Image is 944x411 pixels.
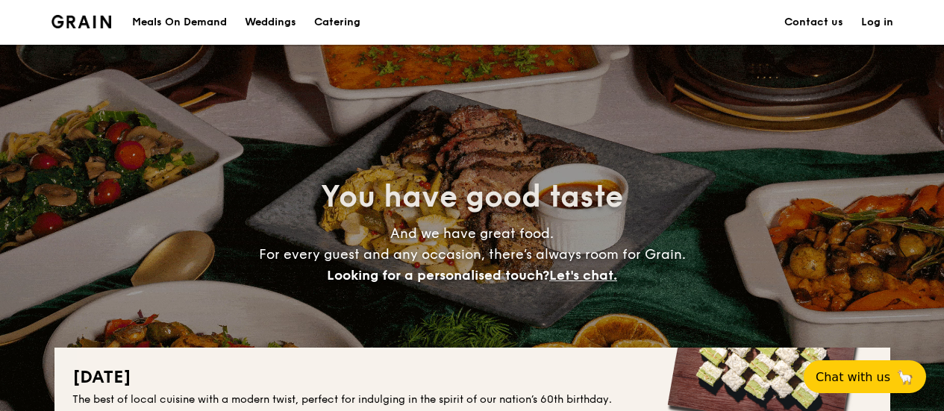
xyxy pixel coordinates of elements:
a: Logotype [51,15,112,28]
span: 🦙 [896,368,914,386]
span: You have good taste [321,179,623,215]
img: Grain [51,15,112,28]
span: Let's chat. [549,267,617,283]
span: Looking for a personalised touch? [327,267,549,283]
span: And we have great food. For every guest and any occasion, there’s always room for Grain. [259,225,686,283]
div: The best of local cuisine with a modern twist, perfect for indulging in the spirit of our nation’... [72,392,872,407]
h2: [DATE] [72,365,872,389]
span: Chat with us [816,370,890,384]
button: Chat with us🦙 [804,360,926,393]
